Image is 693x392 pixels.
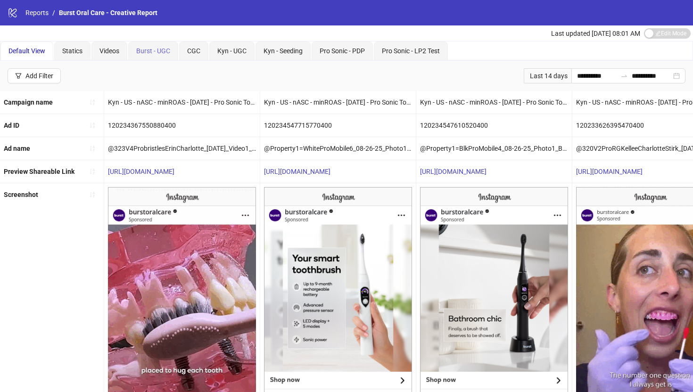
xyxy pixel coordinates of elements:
[25,72,53,80] div: Add Filter
[8,68,61,83] button: Add Filter
[620,72,628,80] span: to
[104,137,260,160] div: @323V4ProbristlesErinCharlotte_[DATE]_Video1_Brand_Testimonial_ProSonicToothBrush_BurstOralCare__...
[187,47,200,55] span: CGC
[89,168,96,175] span: sort-ascending
[15,73,22,79] span: filter
[136,47,170,55] span: Burst - UGC
[52,8,55,18] li: /
[264,47,303,55] span: Kyn - Seeding
[260,91,416,114] div: Kyn - US - nASC - minROAS - [DATE] - Pro Sonic Toothbrush - LP2
[8,47,45,55] span: Default View
[62,47,82,55] span: Statics
[99,47,119,55] span: Videos
[4,98,53,106] b: Campaign name
[551,30,640,37] span: Last updated [DATE] 08:01 AM
[89,122,96,129] span: sort-ascending
[416,114,572,137] div: 120234547610520400
[382,47,440,55] span: Pro Sonic - LP2 Test
[4,145,30,152] b: Ad name
[416,91,572,114] div: Kyn - US - nASC - minROAS - [DATE] - Pro Sonic Toothbrush - PDP
[4,168,74,175] b: Preview Shareable Link
[89,99,96,106] span: sort-ascending
[108,168,174,175] a: [URL][DOMAIN_NAME]
[620,72,628,80] span: swap-right
[89,145,96,152] span: sort-ascending
[260,114,416,137] div: 120234547715770400
[4,191,38,198] b: Screenshot
[420,168,487,175] a: [URL][DOMAIN_NAME]
[104,91,260,114] div: Kyn - US - nASC - minROAS - [DATE] - Pro Sonic Toothbrush - PDP
[4,122,19,129] b: Ad ID
[260,137,416,160] div: @Property1=WhiteProMobile6_08-26-25_Photo1_Brand_Review_ProSonicToothbrush_BurstOralCare_
[416,137,572,160] div: @Property1=BlkProMobile4_08-26-25_Photo1_Brand_Review_ProSonicToothbrush_BurstOralCare_
[24,8,50,18] a: Reports
[59,9,157,16] span: Burst Oral Care - Creative Report
[264,168,330,175] a: [URL][DOMAIN_NAME]
[320,47,365,55] span: Pro Sonic - PDP
[524,68,571,83] div: Last 14 days
[89,191,96,198] span: sort-ascending
[104,114,260,137] div: 120234367550880400
[576,168,643,175] a: [URL][DOMAIN_NAME]
[217,47,247,55] span: Kyn - UGC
